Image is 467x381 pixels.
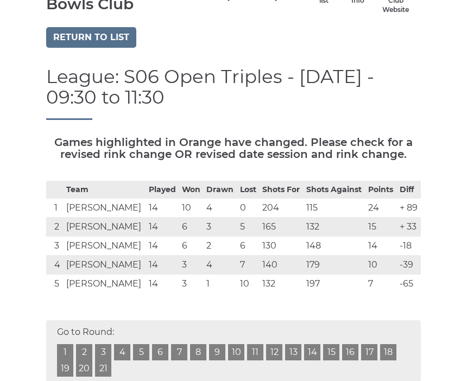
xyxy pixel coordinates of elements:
[260,237,304,256] td: 130
[237,181,260,199] th: Lost
[365,218,396,237] td: 15
[171,344,187,360] a: 7
[46,237,64,256] td: 3
[57,344,73,360] a: 1
[146,256,180,275] td: 14
[237,275,260,294] td: 10
[204,181,237,199] th: Drawn
[179,218,204,237] td: 6
[304,256,366,275] td: 179
[95,344,111,360] a: 3
[146,218,180,237] td: 14
[247,344,263,360] a: 11
[260,256,304,275] td: 140
[76,344,92,360] a: 2
[46,256,64,275] td: 4
[237,237,260,256] td: 6
[237,256,260,275] td: 7
[237,199,260,218] td: 0
[266,344,282,360] a: 12
[146,199,180,218] td: 14
[133,344,149,360] a: 5
[76,360,92,377] a: 20
[304,237,366,256] td: 148
[361,344,377,360] a: 17
[397,256,421,275] td: -39
[365,237,396,256] td: 14
[152,344,168,360] a: 6
[260,218,304,237] td: 165
[46,67,421,120] h1: League: S06 Open Triples - [DATE] - 09:30 to 11:30
[260,275,304,294] td: 132
[64,181,146,199] th: Team
[64,218,146,237] td: [PERSON_NAME]
[365,275,396,294] td: 7
[146,275,180,294] td: 14
[209,344,225,360] a: 9
[204,218,237,237] td: 3
[46,275,64,294] td: 5
[114,344,130,360] a: 4
[179,199,204,218] td: 10
[285,344,301,360] a: 13
[204,237,237,256] td: 2
[304,275,366,294] td: 197
[397,199,421,218] td: + 89
[179,275,204,294] td: 3
[179,256,204,275] td: 3
[228,344,244,360] a: 10
[204,275,237,294] td: 1
[46,27,136,48] a: Return to list
[146,237,180,256] td: 14
[179,181,204,199] th: Won
[304,199,366,218] td: 115
[397,275,421,294] td: -65
[304,181,366,199] th: Shots Against
[64,275,146,294] td: [PERSON_NAME]
[64,199,146,218] td: [PERSON_NAME]
[146,181,180,199] th: Played
[46,218,64,237] td: 2
[46,199,64,218] td: 1
[304,218,366,237] td: 132
[95,360,111,377] a: 21
[304,344,320,360] a: 14
[397,237,421,256] td: -18
[204,256,237,275] td: 4
[46,136,421,160] h5: Games highlighted in Orange have changed. Please check for a revised rink change OR revised date ...
[190,344,206,360] a: 8
[365,256,396,275] td: 10
[260,199,304,218] td: 204
[260,181,304,199] th: Shots For
[64,237,146,256] td: [PERSON_NAME]
[237,218,260,237] td: 5
[342,344,358,360] a: 16
[204,199,237,218] td: 4
[323,344,339,360] a: 15
[397,181,421,199] th: Diff
[397,218,421,237] td: + 33
[57,360,73,377] a: 19
[380,344,396,360] a: 18
[179,237,204,256] td: 6
[365,199,396,218] td: 24
[365,181,396,199] th: Points
[64,256,146,275] td: [PERSON_NAME]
